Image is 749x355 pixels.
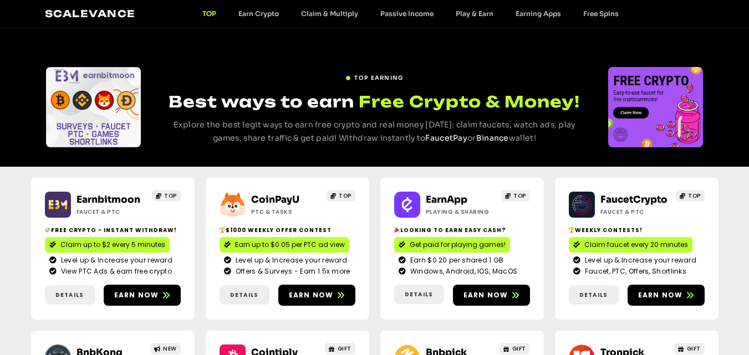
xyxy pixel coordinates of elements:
h2: Faucet & PTC [77,208,146,216]
span: TOP [339,192,351,200]
a: GIFT [325,343,355,354]
h2: $1000 Weekly Offer contest [220,226,355,234]
span: TOP [164,192,177,200]
span: Best ways to earn [169,92,354,111]
a: CoinPayU [251,194,299,205]
a: Passive Income [369,9,445,18]
span: Offers & Surveys - Earn 1.5x more [233,266,350,276]
span: GIFT [687,344,701,353]
span: Details [579,291,608,299]
a: Details [220,285,269,305]
span: Level up & Increase your reward [233,255,347,265]
span: GIFT [338,344,351,353]
span: TOP [513,192,526,200]
a: Earn now [628,285,705,306]
a: Earn Crypto [227,9,290,18]
span: Level up & Increase your reward [58,255,172,265]
a: Claim faucet every 20 minutes [569,237,692,253]
a: Binance [476,133,509,143]
a: Earn up to $0.05 per PTC ad view [220,237,349,253]
a: TOP EARNING [345,69,403,82]
a: TOP [676,190,705,202]
h2: ptc & Tasks [251,208,320,216]
span: Earn now [114,290,159,300]
div: Slides [46,67,141,147]
a: Claim & Multiply [290,9,369,18]
span: Claim up to $2 every 5 minutes [60,240,165,250]
a: GIFT [674,343,705,354]
nav: Menu [191,9,630,18]
a: TOP [327,190,355,202]
span: Faucet, PTC, Offers, Shortlinks [582,266,686,276]
a: Get paid for playing games! [394,237,510,253]
a: TOP [152,190,181,202]
a: TOP [501,190,530,202]
a: Earn now [453,285,530,306]
h2: Free crypto - Instant withdraw! [45,226,181,234]
a: Earnbitmoon [77,194,140,205]
a: Details [394,285,444,304]
a: Play & Earn [445,9,505,18]
span: Details [55,291,84,299]
a: FaucetPay [425,133,467,143]
span: View PTC Ads & earn free crypto [58,266,172,276]
span: Earn up to $0.05 per PTC ad view [235,240,345,250]
h2: Weekly contests! [569,226,705,234]
span: Claim faucet every 20 minutes [584,240,688,250]
h2: Faucet & PTC [600,208,670,216]
span: TOP EARNING [354,74,403,82]
span: Get paid for playing games! [410,240,506,250]
h2: Looking to Earn Easy Cash? [394,226,530,234]
a: Details [569,285,619,305]
span: NEW [163,344,177,353]
a: Free Spins [572,9,630,18]
span: TOP [688,192,701,200]
span: Earn $0.20 per shared 1 GB [407,255,504,265]
a: Scalevance [45,8,136,19]
a: Earning Apps [505,9,572,18]
img: 🎉 [394,227,400,233]
a: GIFT [500,343,530,354]
span: Earn now [289,290,334,300]
span: Details [405,290,433,299]
p: Explore the best legit ways to earn free crypto and real money [DATE]: claim faucets, watch ads, ... [161,119,588,145]
span: Earn now [463,290,508,300]
span: Earn now [638,290,683,300]
span: Details [230,291,258,299]
span: Level up & Increase your reward [582,255,696,265]
img: 🏆 [569,227,574,233]
h2: Playing & Sharing [426,208,495,216]
a: Claim up to $2 every 5 minutes [45,237,170,253]
img: 🏆 [220,227,225,233]
span: Windows, Android, IOS, MacOS [407,266,517,276]
div: Slides [608,67,703,147]
a: EarnApp [426,194,467,205]
span: Free Crypto & Money! [359,91,580,112]
img: 💸 [45,227,50,233]
a: Details [45,285,95,305]
a: NEW [150,343,181,354]
a: TOP [191,9,227,18]
a: FaucetCrypto [600,194,668,205]
span: GIFT [512,344,526,353]
a: Earn now [278,285,355,306]
a: Earn now [104,285,181,306]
